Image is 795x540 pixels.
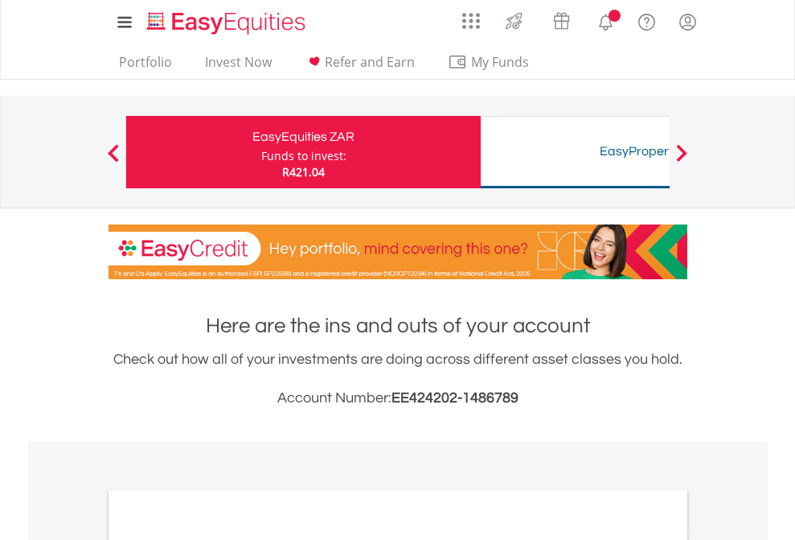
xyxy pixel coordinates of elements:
button: Next [666,152,698,168]
a: Portfolio [113,54,178,79]
h1: Here are the ins and outs of your account [109,311,687,340]
div: EasyEquities ZAR [136,126,471,148]
span: Refer and Earn [325,53,415,71]
span: My Funds [448,52,553,72]
a: Refer and Earn [298,54,421,79]
div: Funds to invest: [261,148,346,164]
a: Home page [141,4,312,36]
span: EE424202-1486789 [391,390,518,406]
a: Invest Now [199,54,278,79]
a: AppsGrid [452,4,490,30]
a: Notifications [585,4,626,36]
a: Vouchers [538,4,585,34]
img: grid-menu-icon.svg [462,12,480,30]
a: FAQ's and Support [626,4,667,36]
img: EasyCredit Promotion Banner [109,225,687,279]
h3: Account Number: [109,387,687,410]
img: thrive-v2.svg [501,8,527,34]
img: vouchers-v2.svg [548,8,575,34]
a: My Profile [667,4,708,39]
img: EasyEquities_Logo.png [144,10,312,36]
span: R421.04 [282,164,325,179]
button: Previous [97,152,129,168]
div: Check out how all of your investments are doing across different asset classes you hold. [109,348,687,410]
